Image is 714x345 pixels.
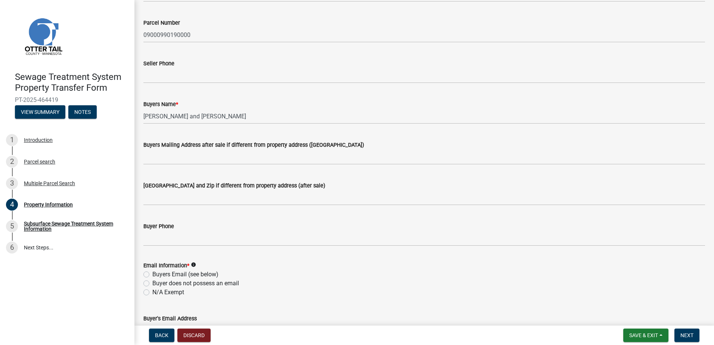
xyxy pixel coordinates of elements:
wm-modal-confirm: Notes [68,109,97,115]
label: Seller Phone [143,61,174,66]
div: 6 [6,242,18,254]
button: Back [149,329,174,342]
i: info [191,262,196,267]
div: Introduction [24,137,53,143]
button: Discard [177,329,211,342]
label: Parcel Number [143,21,180,26]
label: Email Information [143,263,189,268]
label: N/A Exempt [152,288,184,297]
div: Multiple Parcel Search [24,181,75,186]
img: Otter Tail County, Minnesota [15,8,71,64]
div: Parcel search [24,159,55,164]
span: PT-2025-464419 [15,96,119,103]
div: 5 [6,220,18,232]
wm-modal-confirm: Summary [15,109,65,115]
div: 3 [6,177,18,189]
div: 2 [6,156,18,168]
label: Buyer's Email Address [143,316,197,321]
div: 4 [6,199,18,211]
label: Buyers Name [143,102,178,107]
label: Buyers Mailing Address after sale if different from property address ([GEOGRAPHIC_DATA]) [143,143,364,148]
button: Notes [68,105,97,119]
label: Buyers Email (see below) [152,270,218,279]
button: Next [674,329,699,342]
div: 1 [6,134,18,146]
h4: Sewage Treatment System Property Transfer Form [15,72,128,93]
span: Save & Exit [629,332,658,338]
button: View Summary [15,105,65,119]
button: Save & Exit [623,329,668,342]
label: Buyer Phone [143,224,174,229]
div: Subsurface Sewage Treatment System Information [24,221,122,231]
div: Property Information [24,202,73,207]
span: Next [680,332,693,338]
label: Buyer does not possess an email [152,279,239,288]
span: Back [155,332,168,338]
label: [GEOGRAPHIC_DATA] and Zip if different from property address (after sale) [143,183,325,189]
